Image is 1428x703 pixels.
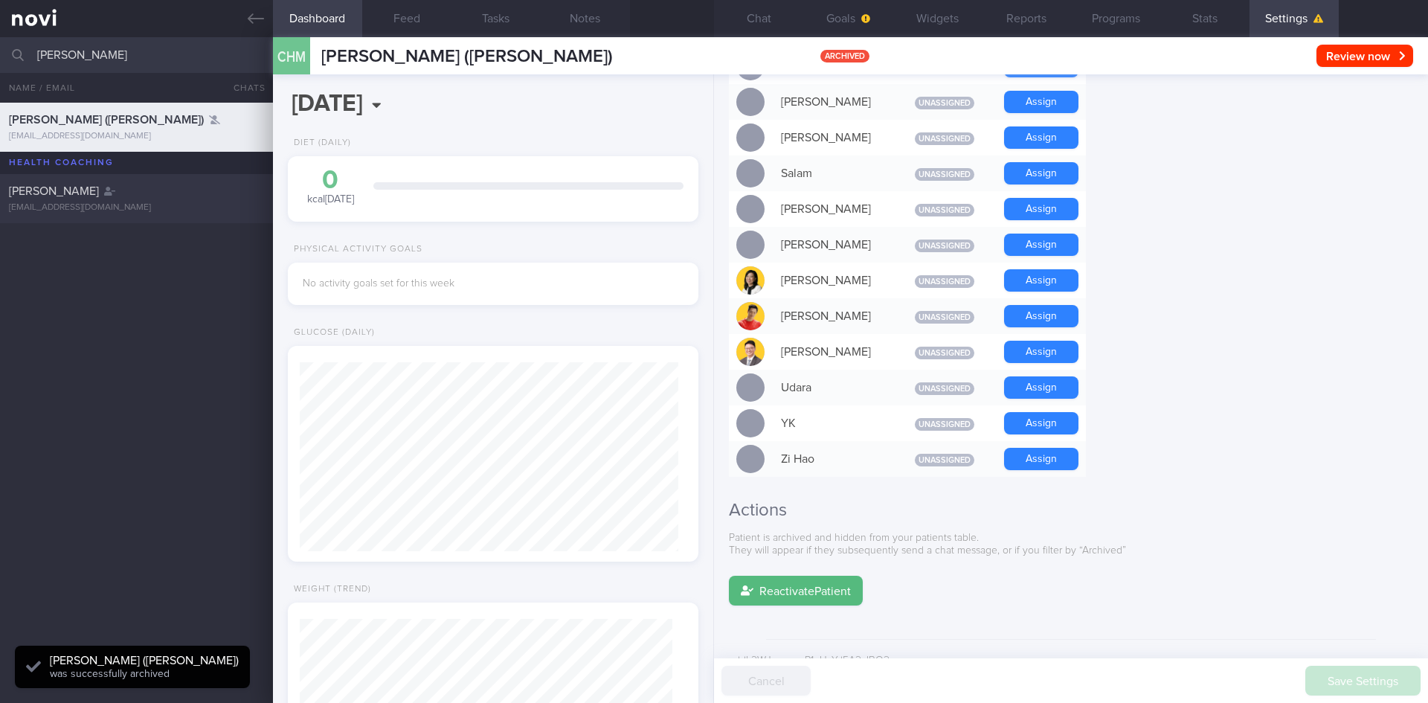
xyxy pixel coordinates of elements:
div: Udara [773,373,892,402]
button: Assign [1004,269,1078,292]
p: Patient is archived and hidden from your patients table. They will appear if they subsequently se... [729,532,1413,558]
button: Assign [1004,198,1078,220]
button: Assign [1004,91,1078,113]
h2: Actions [729,499,1413,521]
div: 0 [303,167,358,193]
span: Unassigned [915,168,974,181]
div: Physical Activity Goals [288,244,422,255]
button: Chats [213,73,273,103]
button: Assign [1004,341,1078,363]
span: Unassigned [915,382,974,395]
div: [EMAIL_ADDRESS][DOMAIN_NAME] [9,131,264,142]
span: [PERSON_NAME] [9,185,99,197]
div: YK [773,408,892,438]
span: [PERSON_NAME] ([PERSON_NAME]) [321,48,613,65]
button: Review now [1316,45,1413,67]
span: Unassigned [915,347,974,359]
div: [EMAIL_ADDRESS][DOMAIN_NAME] [9,202,264,214]
div: No activity goals set for this week [303,277,684,291]
div: Glucose (Daily) [288,327,375,338]
div: vddk2WJqyzgpaP1qUnYd5A2yIBQ2 [729,655,1413,668]
div: [PERSON_NAME] [773,194,892,224]
span: Unassigned [915,132,974,145]
button: Assign [1004,412,1078,434]
div: [PERSON_NAME] ([PERSON_NAME]) [50,653,239,668]
span: Unassigned [915,311,974,324]
div: Weight (Trend) [288,584,371,595]
button: Assign [1004,376,1078,399]
div: [PERSON_NAME] [773,123,892,153]
div: [PERSON_NAME] [773,337,892,367]
span: archived [820,50,869,62]
div: Diet (Daily) [288,138,351,149]
button: Assign [1004,448,1078,470]
span: Unassigned [915,97,974,109]
span: Unassigned [915,454,974,466]
div: CHM [269,28,314,86]
span: Unassigned [915,275,974,288]
button: ReactivatePatient [729,576,863,606]
span: Unassigned [915,240,974,252]
span: Unassigned [915,204,974,216]
button: Assign [1004,126,1078,149]
span: was successfully archived [50,669,170,679]
div: [PERSON_NAME] [773,87,892,117]
div: Zi Hao [773,444,892,474]
div: Salam [773,158,892,188]
div: kcal [DATE] [303,167,358,207]
div: [PERSON_NAME] [773,230,892,260]
div: [PERSON_NAME] [773,301,892,331]
span: Unassigned [915,418,974,431]
button: Assign [1004,305,1078,327]
div: [PERSON_NAME] [773,266,892,295]
button: Assign [1004,162,1078,184]
span: [PERSON_NAME] ([PERSON_NAME]) [9,114,204,126]
button: Assign [1004,234,1078,256]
